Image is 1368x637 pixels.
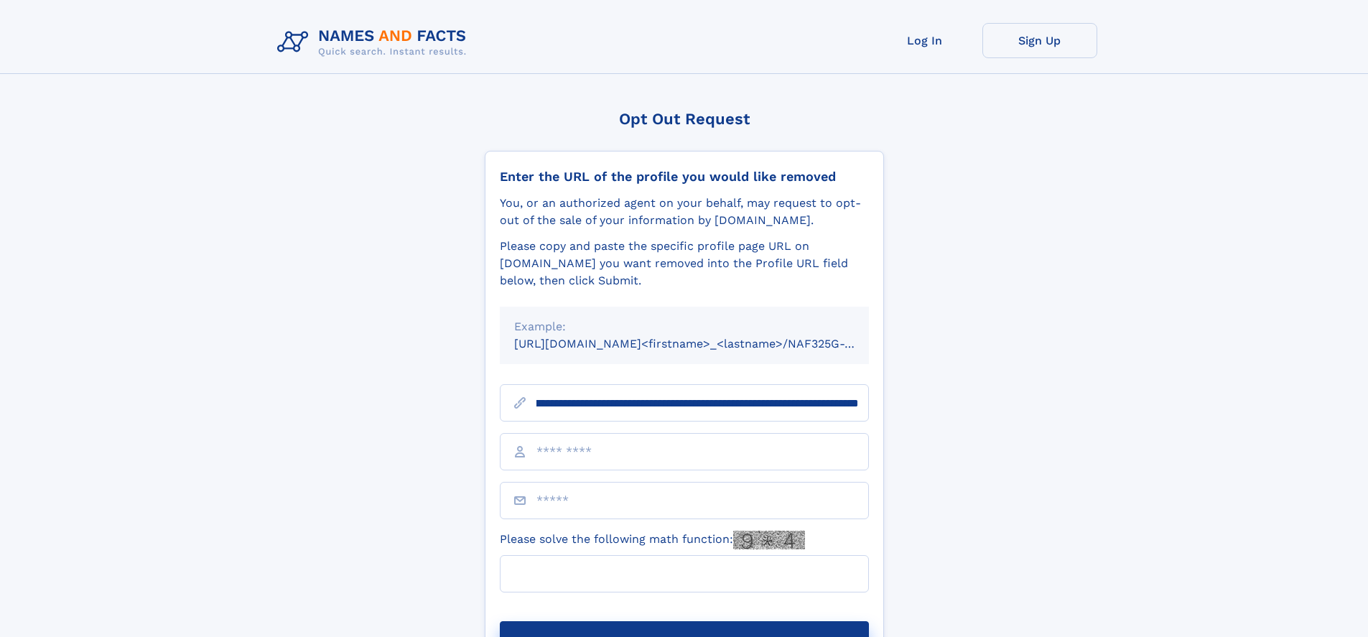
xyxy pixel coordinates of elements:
[867,23,982,58] a: Log In
[500,531,805,549] label: Please solve the following math function:
[500,169,869,185] div: Enter the URL of the profile you would like removed
[982,23,1097,58] a: Sign Up
[271,23,478,62] img: Logo Names and Facts
[500,238,869,289] div: Please copy and paste the specific profile page URL on [DOMAIN_NAME] you want removed into the Pr...
[485,110,884,128] div: Opt Out Request
[514,318,855,335] div: Example:
[514,337,896,350] small: [URL][DOMAIN_NAME]<firstname>_<lastname>/NAF325G-xxxxxxxx
[500,195,869,229] div: You, or an authorized agent on your behalf, may request to opt-out of the sale of your informatio...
